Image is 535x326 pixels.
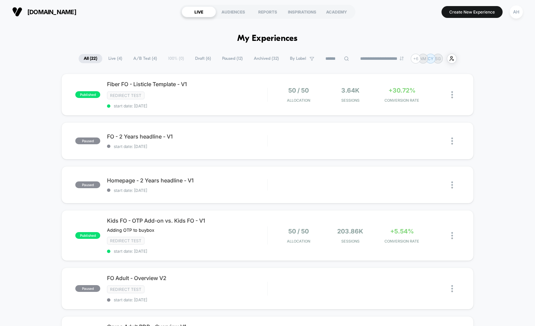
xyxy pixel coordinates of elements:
span: A/B Test ( 4 ) [128,54,162,63]
span: Allocation [287,239,310,244]
span: 50 / 50 [288,228,309,235]
span: [DOMAIN_NAME] [27,8,76,16]
span: +30.72% [389,87,416,94]
div: REPORTS [250,6,285,17]
span: paused [75,285,100,292]
p: CY [428,56,433,61]
span: Homepage - 2 Years headline - V1 [107,177,267,184]
div: AH [510,5,523,19]
span: Redirect Test [107,92,144,99]
span: +5.54% [390,228,414,235]
span: Redirect Test [107,285,144,293]
span: Archived ( 32 ) [249,54,284,63]
span: start date: [DATE] [107,103,267,108]
span: published [75,232,100,239]
img: Visually logo [12,7,22,17]
span: CONVERSION RATE [378,98,426,103]
img: close [451,91,453,98]
span: paused [75,137,100,144]
img: close [451,285,453,292]
span: start date: [DATE] [107,249,267,254]
span: Sessions [326,239,374,244]
img: close [451,232,453,239]
span: start date: [DATE] [107,144,267,149]
div: ACADEMY [319,6,354,17]
span: Fiber FO - Listicle Template - V1 [107,81,267,87]
h1: My Experiences [237,34,298,44]
span: FO - 2 Years headline - V1 [107,133,267,140]
span: By Label [290,56,306,61]
span: start date: [DATE] [107,188,267,193]
button: Create New Experience [442,6,503,18]
span: All ( 22 ) [79,54,102,63]
span: FO Adult - Overview V2 [107,275,267,281]
img: close [451,137,453,145]
img: close [451,181,453,189]
button: [DOMAIN_NAME] [10,6,78,17]
span: paused [75,181,100,188]
span: Allocation [287,98,310,103]
span: Draft ( 6 ) [190,54,216,63]
span: 50 / 50 [288,87,309,94]
p: SG [435,56,441,61]
span: Live ( 4 ) [103,54,127,63]
span: Redirect Test [107,237,144,245]
span: Sessions [326,98,374,103]
span: start date: [DATE] [107,297,267,302]
span: Kids FO - OTP Add-on vs. Kids FO - V1 [107,217,267,224]
span: Adding OTP to buybox [107,227,154,233]
div: AUDIENCES [216,6,250,17]
span: CONVERSION RATE [378,239,426,244]
img: end [400,56,404,60]
span: 3.64k [341,87,359,94]
button: AH [508,5,525,19]
div: + 6 [411,54,421,64]
span: 203.86k [337,228,363,235]
p: NM [420,56,426,61]
div: LIVE [182,6,216,17]
div: INSPIRATIONS [285,6,319,17]
span: published [75,91,100,98]
span: Paused ( 12 ) [217,54,248,63]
